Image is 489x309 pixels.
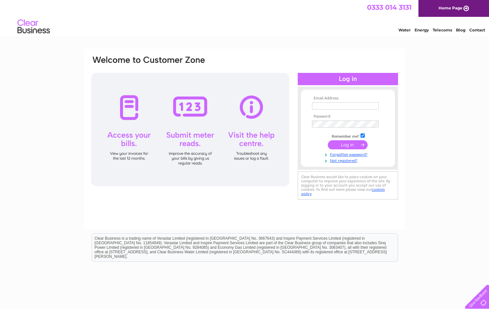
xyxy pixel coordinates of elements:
[310,114,385,119] th: Password:
[312,151,385,157] a: Forgotten password?
[301,187,385,196] a: cookies policy
[398,28,411,32] a: Water
[456,28,465,32] a: Blog
[328,140,368,149] input: Submit
[310,132,385,139] td: Remember me?
[415,28,429,32] a: Energy
[367,3,412,11] a: 0333 014 3131
[312,157,385,163] a: Not registered?
[433,28,452,32] a: Telecoms
[298,171,398,200] div: Clear Business would like to place cookies on your computer to improve your experience of the sit...
[469,28,485,32] a: Contact
[310,96,385,101] th: Email Address:
[17,17,50,37] img: logo.png
[92,4,398,31] div: Clear Business is a trading name of Verastar Limited (registered in [GEOGRAPHIC_DATA] No. 3667643...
